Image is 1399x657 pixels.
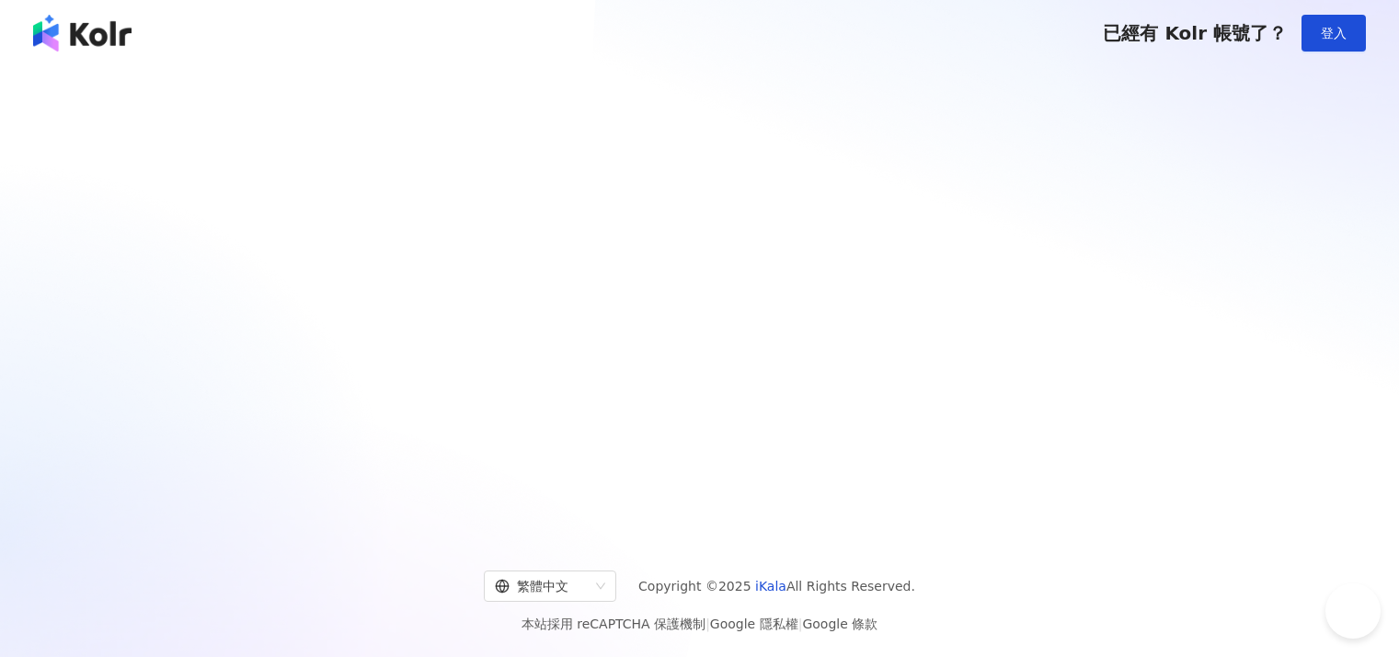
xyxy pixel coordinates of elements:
[710,617,798,631] a: Google 隱私權
[1302,15,1366,52] button: 登入
[33,15,132,52] img: logo
[638,575,915,597] span: Copyright © 2025 All Rights Reserved.
[1321,26,1347,40] span: 登入
[755,579,786,594] a: iKala
[1325,600,1381,655] iframe: Toggle Customer Support
[798,617,803,631] span: |
[495,571,589,601] div: 繁體中文
[522,613,877,635] span: 本站採用 reCAPTCHA 保護機制
[802,617,877,631] a: Google 條款
[705,617,710,631] span: |
[1103,22,1287,44] span: 已經有 Kolr 帳號了？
